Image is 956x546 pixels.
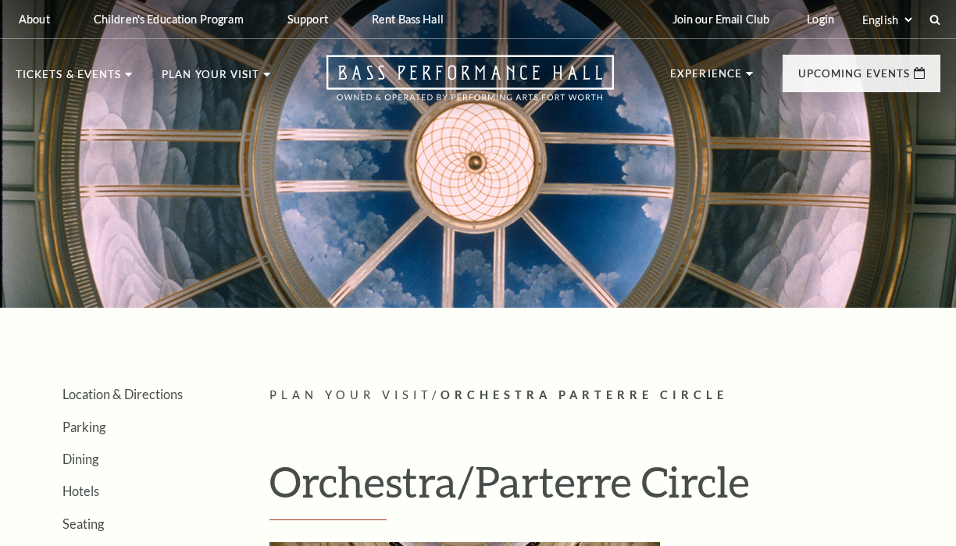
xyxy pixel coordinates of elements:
a: Dining [62,451,98,466]
p: Children's Education Program [94,12,244,26]
select: Select: [859,12,915,27]
a: Location & Directions [62,387,183,401]
a: Parking [62,419,105,434]
a: Hotels [62,484,99,498]
span: Orchestra Parterre Circle [441,388,728,401]
p: Rent Bass Hall [372,12,444,26]
p: / [269,386,940,405]
span: Plan Your Visit [269,388,432,401]
p: Upcoming Events [798,69,910,87]
p: About [19,12,50,26]
h1: Orchestra/Parterre Circle [269,456,940,520]
p: Support [287,12,328,26]
a: Seating [62,516,104,531]
p: Tickets & Events [16,70,121,88]
p: Plan Your Visit [162,70,259,88]
p: Experience [670,69,742,87]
